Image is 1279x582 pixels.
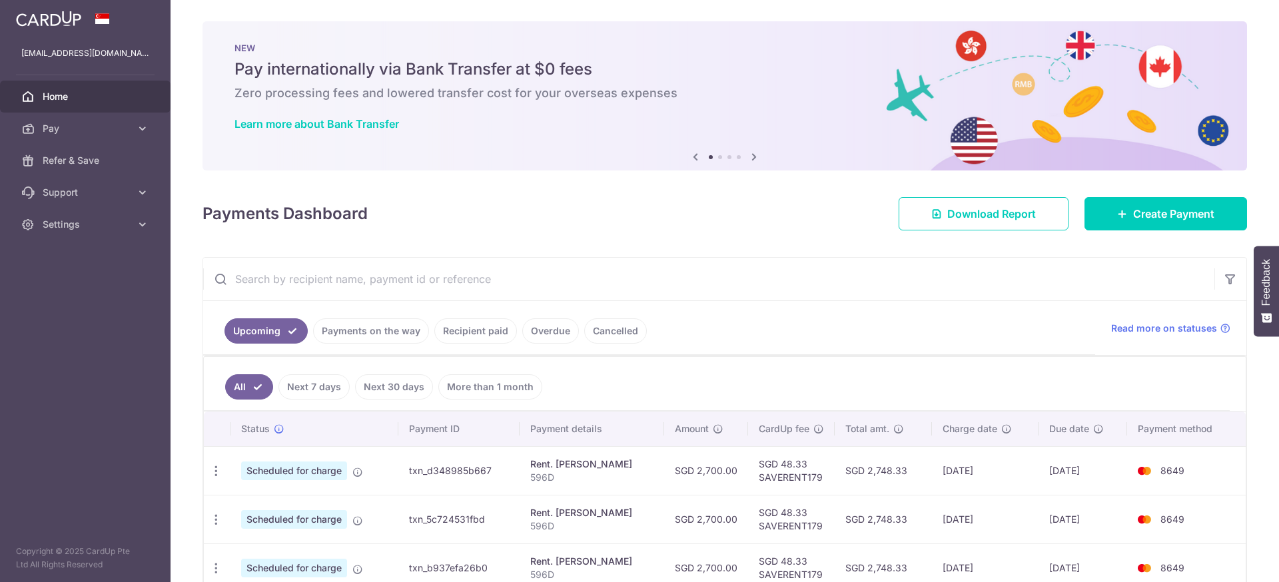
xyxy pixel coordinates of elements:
[1131,560,1158,576] img: Bank Card
[241,461,347,480] span: Scheduled for charge
[241,559,347,577] span: Scheduled for charge
[932,446,1038,495] td: [DATE]
[16,11,81,27] img: CardUp
[355,374,433,400] a: Next 30 days
[675,422,709,436] span: Amount
[203,21,1247,170] img: Bank transfer banner
[899,197,1068,230] a: Download Report
[759,422,809,436] span: CardUp fee
[1254,246,1279,336] button: Feedback - Show survey
[1049,422,1089,436] span: Due date
[1131,463,1158,479] img: Bank Card
[530,457,653,471] div: Rent. [PERSON_NAME]
[203,202,368,226] h4: Payments Dashboard
[434,318,517,344] a: Recipient paid
[520,412,664,446] th: Payment details
[1111,322,1217,335] span: Read more on statuses
[21,47,149,60] p: [EMAIL_ADDRESS][DOMAIN_NAME]
[1160,562,1184,573] span: 8649
[530,555,653,568] div: Rent. [PERSON_NAME]
[530,471,653,484] p: 596D
[224,318,308,344] a: Upcoming
[1039,495,1127,543] td: [DATE]
[203,258,1214,300] input: Search by recipient name, payment id or reference
[234,117,399,131] a: Learn more about Bank Transfer
[234,59,1215,80] h5: Pay internationally via Bank Transfer at $0 fees
[241,510,347,529] span: Scheduled for charge
[1111,322,1230,335] a: Read more on statuses
[664,446,748,495] td: SGD 2,700.00
[313,318,429,344] a: Payments on the way
[1133,206,1214,222] span: Create Payment
[1131,511,1158,527] img: Bank Card
[43,154,131,167] span: Refer & Save
[1160,513,1184,525] span: 8649
[43,122,131,135] span: Pay
[43,186,131,199] span: Support
[932,495,1038,543] td: [DATE]
[43,90,131,103] span: Home
[1260,259,1272,306] span: Feedback
[748,495,835,543] td: SGD 48.33 SAVERENT179
[241,422,270,436] span: Status
[522,318,579,344] a: Overdue
[398,446,520,495] td: txn_d348985b667
[530,506,653,519] div: Rent. [PERSON_NAME]
[398,495,520,543] td: txn_5c724531fbd
[225,374,273,400] a: All
[278,374,350,400] a: Next 7 days
[438,374,542,400] a: More than 1 month
[943,422,997,436] span: Charge date
[1039,446,1127,495] td: [DATE]
[398,412,520,446] th: Payment ID
[530,568,653,581] p: 596D
[1160,465,1184,476] span: 8649
[1127,412,1246,446] th: Payment method
[845,422,889,436] span: Total amt.
[1084,197,1247,230] a: Create Payment
[748,446,835,495] td: SGD 48.33 SAVERENT179
[664,495,748,543] td: SGD 2,700.00
[835,495,932,543] td: SGD 2,748.33
[835,446,932,495] td: SGD 2,748.33
[530,519,653,533] p: 596D
[234,43,1215,53] p: NEW
[947,206,1036,222] span: Download Report
[43,218,131,231] span: Settings
[584,318,647,344] a: Cancelled
[234,85,1215,101] h6: Zero processing fees and lowered transfer cost for your overseas expenses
